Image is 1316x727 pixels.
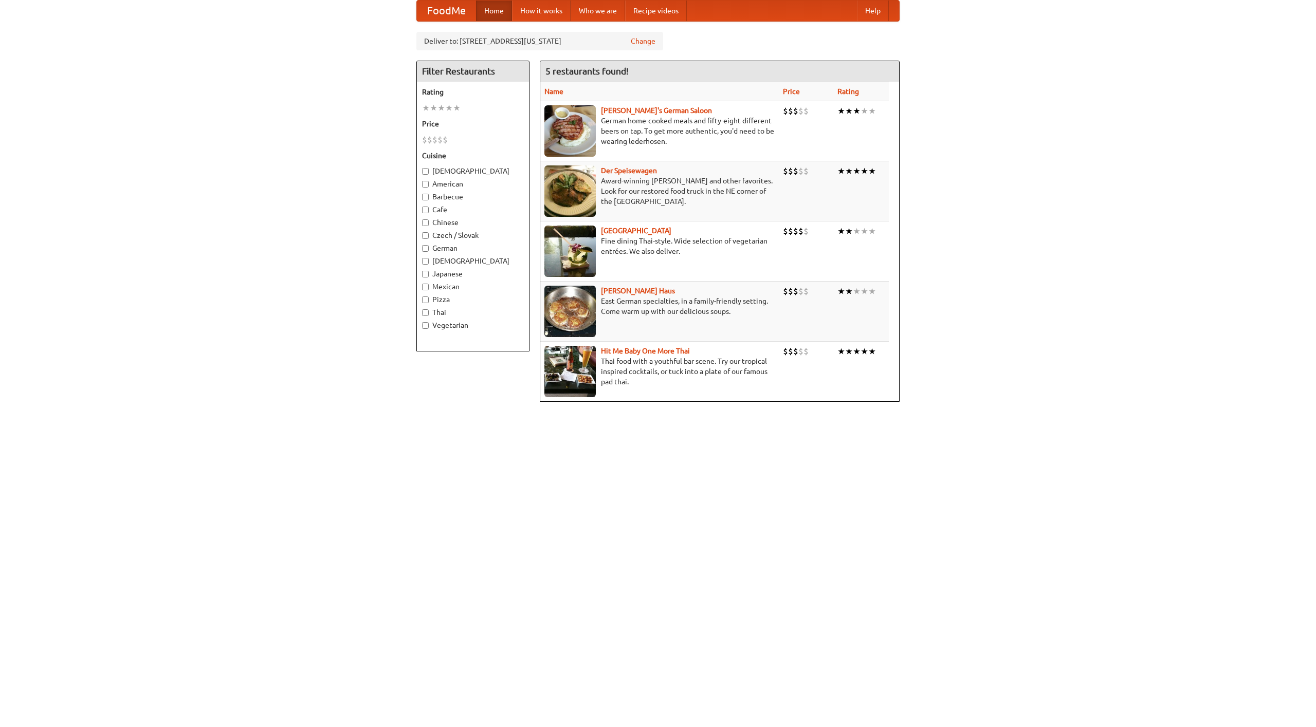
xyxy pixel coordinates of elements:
li: ★ [868,165,876,177]
p: Award-winning [PERSON_NAME] and other favorites. Look for our restored food truck in the NE corne... [544,176,775,207]
a: Name [544,87,563,96]
li: $ [793,165,798,177]
li: $ [788,105,793,117]
li: ★ [868,105,876,117]
li: $ [793,346,798,357]
li: ★ [837,286,845,297]
li: $ [793,105,798,117]
li: $ [798,226,803,237]
a: [PERSON_NAME]'s German Saloon [601,106,712,115]
li: $ [798,286,803,297]
li: $ [437,134,443,145]
h4: Filter Restaurants [417,61,529,82]
li: $ [793,226,798,237]
li: $ [793,286,798,297]
input: Mexican [422,284,429,290]
li: ★ [853,226,861,237]
li: ★ [861,226,868,237]
input: Pizza [422,296,429,303]
label: Vegetarian [422,320,524,330]
li: ★ [853,286,861,297]
li: $ [788,286,793,297]
label: Thai [422,307,524,318]
li: $ [803,226,809,237]
li: $ [798,165,803,177]
a: [PERSON_NAME] Haus [601,287,675,295]
input: Czech / Slovak [422,232,429,239]
li: $ [803,346,809,357]
label: American [422,179,524,189]
li: ★ [845,105,853,117]
a: Home [476,1,512,21]
a: Price [783,87,800,96]
input: Thai [422,309,429,316]
input: [DEMOGRAPHIC_DATA] [422,168,429,175]
li: ★ [453,102,461,114]
li: $ [803,286,809,297]
li: ★ [845,286,853,297]
li: $ [422,134,427,145]
h5: Rating [422,87,524,97]
label: Czech / Slovak [422,230,524,240]
img: kohlhaus.jpg [544,286,596,337]
li: ★ [837,165,845,177]
a: Change [631,36,655,46]
li: ★ [437,102,445,114]
img: esthers.jpg [544,105,596,157]
a: Hit Me Baby One More Thai [601,347,690,355]
li: ★ [861,286,868,297]
li: ★ [853,105,861,117]
label: [DEMOGRAPHIC_DATA] [422,256,524,266]
li: ★ [868,226,876,237]
li: $ [783,165,788,177]
li: ★ [845,165,853,177]
li: $ [798,346,803,357]
input: Vegetarian [422,322,429,329]
input: American [422,181,429,188]
li: ★ [861,346,868,357]
img: babythai.jpg [544,346,596,397]
div: Deliver to: [STREET_ADDRESS][US_STATE] [416,32,663,50]
ng-pluralize: 5 restaurants found! [545,66,629,76]
h5: Cuisine [422,151,524,161]
h5: Price [422,119,524,129]
li: ★ [837,105,845,117]
li: ★ [853,346,861,357]
label: Pizza [422,294,524,305]
input: German [422,245,429,252]
li: ★ [430,102,437,114]
li: $ [803,105,809,117]
li: $ [443,134,448,145]
img: speisewagen.jpg [544,165,596,217]
li: ★ [845,346,853,357]
li: $ [783,226,788,237]
p: East German specialties, in a family-friendly setting. Come warm up with our delicious soups. [544,296,775,316]
label: Mexican [422,282,524,292]
li: $ [783,105,788,117]
li: ★ [868,346,876,357]
label: Cafe [422,204,524,215]
li: $ [803,165,809,177]
input: Cafe [422,207,429,213]
li: $ [432,134,437,145]
a: Help [857,1,889,21]
a: Rating [837,87,859,96]
a: [GEOGRAPHIC_DATA] [601,227,671,235]
a: Der Speisewagen [601,166,657,175]
a: FoodMe [417,1,476,21]
label: Japanese [422,269,524,279]
li: $ [783,346,788,357]
a: How it works [512,1,571,21]
input: Japanese [422,271,429,277]
li: $ [788,226,793,237]
li: ★ [837,346,845,357]
input: Chinese [422,219,429,226]
li: $ [427,134,432,145]
li: ★ [868,286,876,297]
a: Recipe videos [625,1,687,21]
label: Chinese [422,217,524,228]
